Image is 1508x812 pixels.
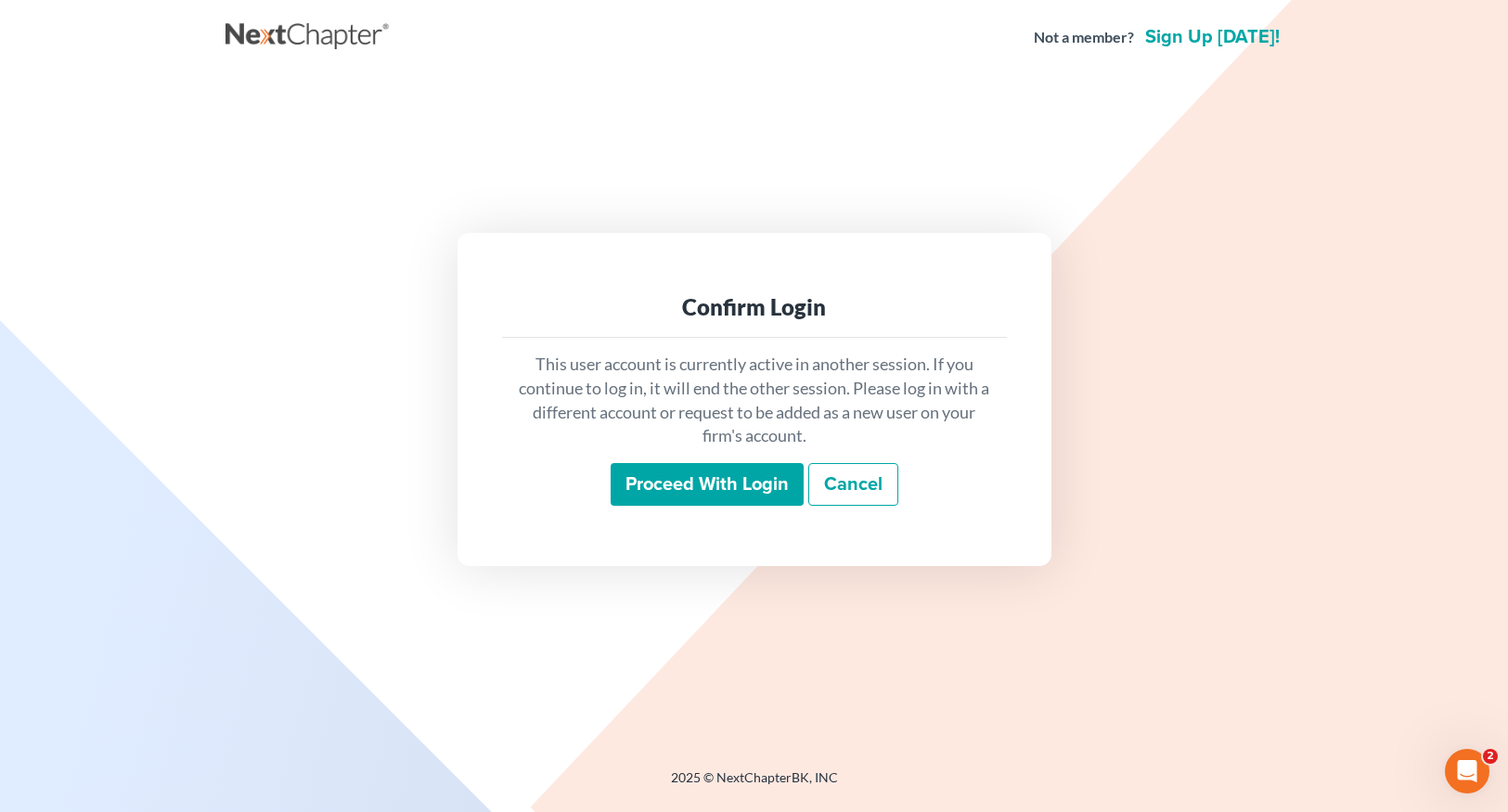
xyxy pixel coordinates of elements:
[1141,28,1283,46] a: Sign up [DATE]!
[611,463,804,506] input: Proceed with login
[517,292,992,322] div: Confirm Login
[808,463,898,506] a: Cancel
[1034,27,1134,48] strong: Not a member?
[517,353,992,448] p: This user account is currently active in another session. If you continue to log in, it will end ...
[226,768,1283,802] div: 2025 © NextChapterBK, INC
[1483,749,1498,764] span: 2
[1445,749,1489,793] iframe: Intercom live chat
